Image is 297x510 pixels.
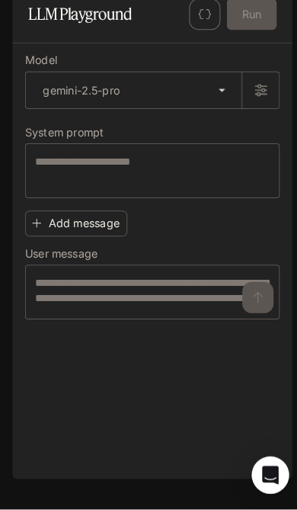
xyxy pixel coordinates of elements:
div: Open Intercom Messenger [245,458,282,495]
p: System prompt [24,137,101,148]
h1: LLM Playground [27,12,128,43]
button: Add message [24,219,124,244]
p: User message [24,255,95,266]
div: gemini-2.5-pro [25,84,235,119]
p: Model [24,67,56,78]
p: gemini-2.5-pro [42,94,117,110]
